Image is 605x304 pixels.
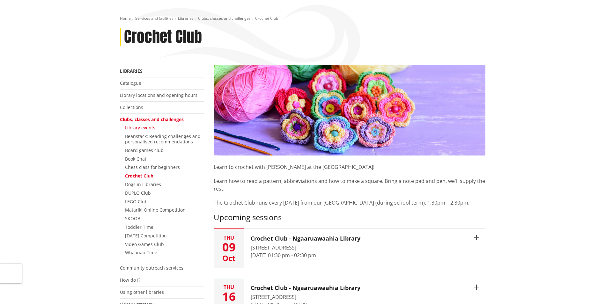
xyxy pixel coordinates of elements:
[214,229,485,268] button: Thu 09 Oct Crochet Club - Ngaaruawaahia Library [STREET_ADDRESS] [DATE] 01:30 pm - 02:30 pm
[125,233,167,239] a: [DATE] Competition
[120,116,184,122] a: Clubs, classes and challenges
[120,92,197,98] a: Library locations and opening hours
[214,235,244,240] div: Thu
[251,293,360,301] div: [STREET_ADDRESS]
[124,28,202,46] h1: Crochet Club
[178,16,194,21] a: Libraries
[125,147,164,153] a: Board games club
[125,241,164,247] a: Video Games Club
[198,16,251,21] a: Clubs, classes and challenges
[125,173,153,179] a: Crochet Club
[135,16,173,21] a: Services and facilities
[125,207,186,213] a: Matariki Online Competition
[214,285,244,290] div: Thu
[125,181,161,187] a: Dogs in Libraries
[125,190,151,196] a: DUPLO Club
[125,133,201,145] a: Beanstack: Reading challenges and personalised recommendations
[576,277,599,300] iframe: Messenger Launcher
[120,289,164,295] a: Using other libraries
[120,80,141,86] a: Catalogue
[214,242,244,253] div: 09
[125,199,148,205] a: LEGO Club
[251,252,316,259] time: [DATE] 01:30 pm - 02:30 pm
[214,156,485,171] p: Learn to crochet with [PERSON_NAME] at the [GEOGRAPHIC_DATA]!
[125,224,153,230] a: Toddler Time
[214,177,485,192] p: Learn how to read a pattern, abbreviations and how to make a square. Bring a note pad and pen, we...
[125,156,146,162] a: Book Chat
[120,16,131,21] a: Home
[120,104,143,110] a: Collections
[214,199,485,206] p: The Crochet Club runs every [DATE] from our [GEOGRAPHIC_DATA] (during school term), 1.30pm – 2.30pm.
[214,291,244,302] div: 16
[120,16,485,21] nav: breadcrumb
[214,213,485,222] h3: Upcoming sessions
[251,244,360,251] div: [STREET_ADDRESS]
[251,235,360,242] h3: Crochet Club - Ngaaruawaahia Library
[214,254,244,262] div: Oct
[120,265,183,271] a: Community outreach services
[125,215,140,221] a: SKOOB
[125,164,180,170] a: Chess class for beginners
[125,250,157,256] a: Whaanau Time
[251,285,360,292] h3: Crochet Club - Ngaaruawaahia Library
[255,16,278,21] span: Crochet Club
[120,68,143,74] a: Libraries
[125,125,155,131] a: Library events
[120,277,140,283] a: How do I?
[214,65,485,156] img: Crochet banner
